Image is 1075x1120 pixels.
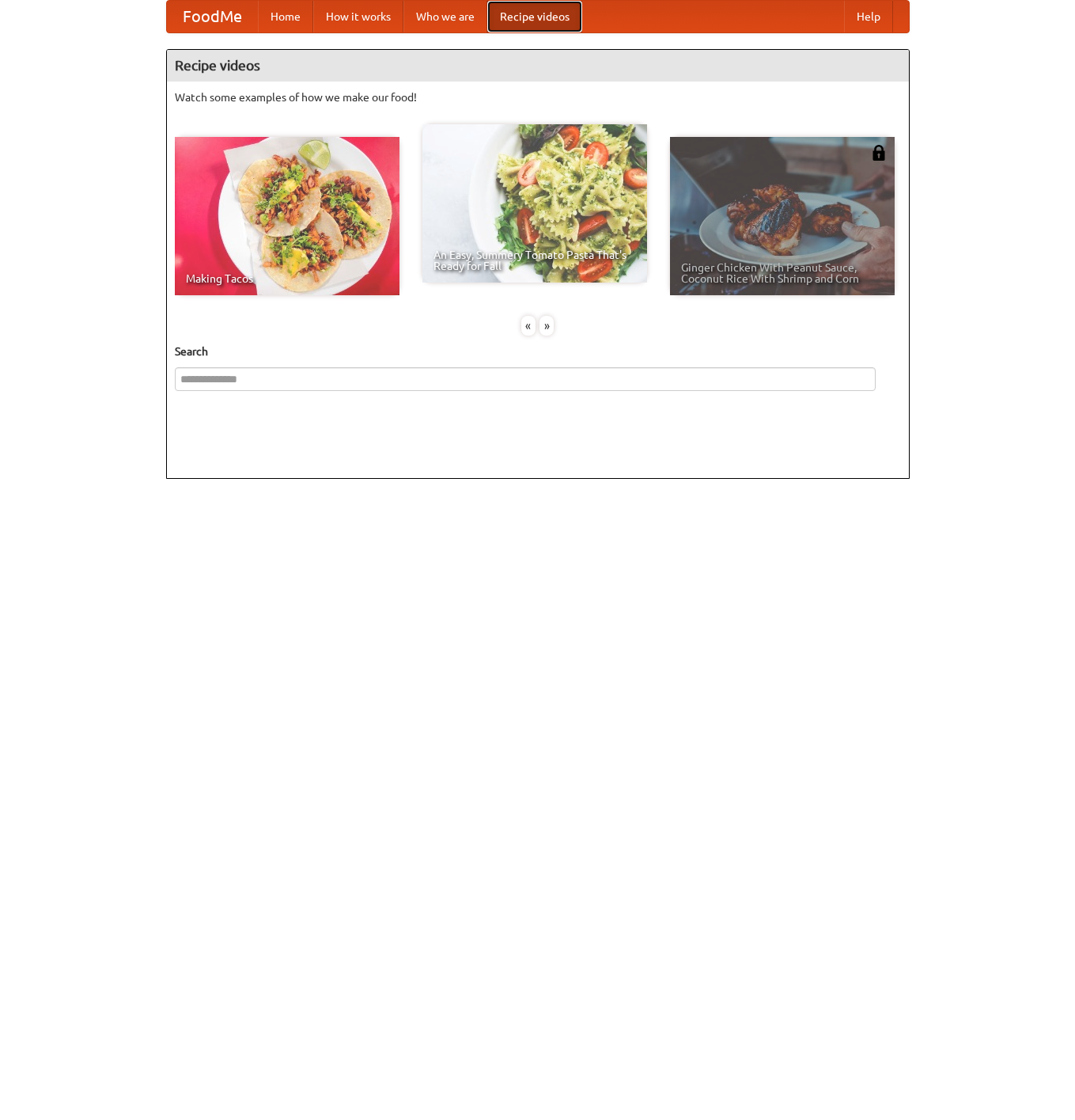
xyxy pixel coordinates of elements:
h4: Recipe videos [167,50,909,82]
div: » [539,316,554,336]
span: An Easy, Summery Tomato Pasta That's Ready for Fall [433,249,636,271]
a: Help [844,1,893,32]
a: Home [258,1,313,32]
a: An Easy, Summery Tomato Pasta That's Ready for Fall [422,124,647,283]
span: Making Tacos [186,273,388,284]
div: « [521,316,536,336]
a: Making Tacos [175,137,399,295]
p: Watch some examples of how we make our food! [175,89,901,105]
a: Recipe videos [487,1,582,32]
a: FoodMe [167,1,258,32]
a: Who we are [403,1,487,32]
img: 483408.png [871,145,887,161]
h5: Search [175,344,901,359]
a: How it works [313,1,403,32]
